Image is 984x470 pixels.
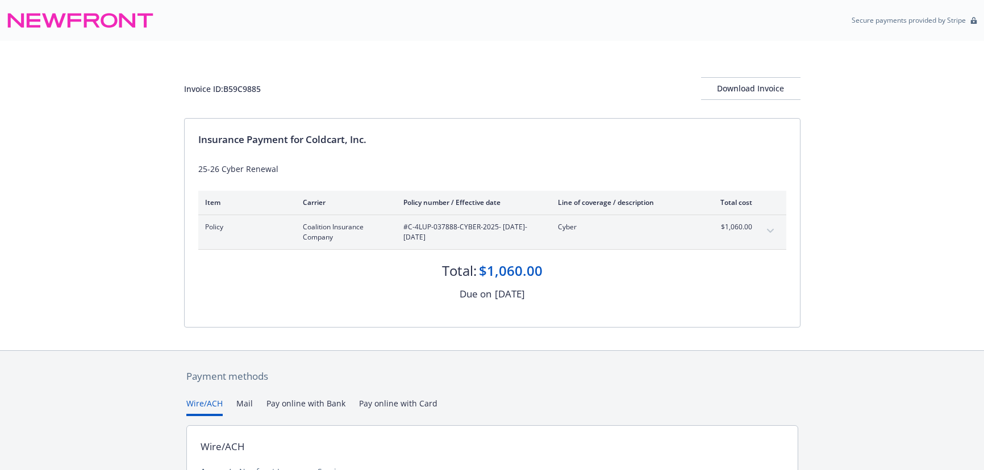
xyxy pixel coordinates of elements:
div: Total cost [710,198,752,207]
div: Invoice ID: B59C9885 [184,83,261,95]
div: PolicyCoalition Insurance Company#C-4LUP-037888-CYBER-2025- [DATE]-[DATE]Cyber$1,060.00expand con... [198,215,786,249]
button: Download Invoice [701,77,800,100]
button: Mail [236,397,253,416]
div: Due on [460,287,491,301]
button: Pay online with Bank [266,397,345,416]
button: expand content [761,222,779,240]
div: Insurance Payment for Coldcart, Inc. [198,132,786,147]
div: Item [205,198,285,207]
div: Carrier [303,198,385,207]
span: Coalition Insurance Company [303,222,385,242]
div: Line of coverage / description [558,198,691,207]
div: Wire/ACH [201,439,245,454]
span: #C-4LUP-037888-CYBER-2025 - [DATE]-[DATE] [403,222,540,242]
div: 25-26 Cyber Renewal [198,163,786,175]
button: Pay online with Card [359,397,437,416]
div: Payment methods [186,369,798,384]
p: Secure payments provided by Stripe [852,15,966,25]
div: Policy number / Effective date [403,198,540,207]
span: $1,060.00 [710,222,752,232]
span: Policy [205,222,285,232]
button: Wire/ACH [186,397,223,416]
span: Cyber [558,222,691,232]
div: Download Invoice [701,78,800,99]
div: Total: [442,261,477,280]
div: [DATE] [495,287,525,301]
div: $1,060.00 [479,261,543,280]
